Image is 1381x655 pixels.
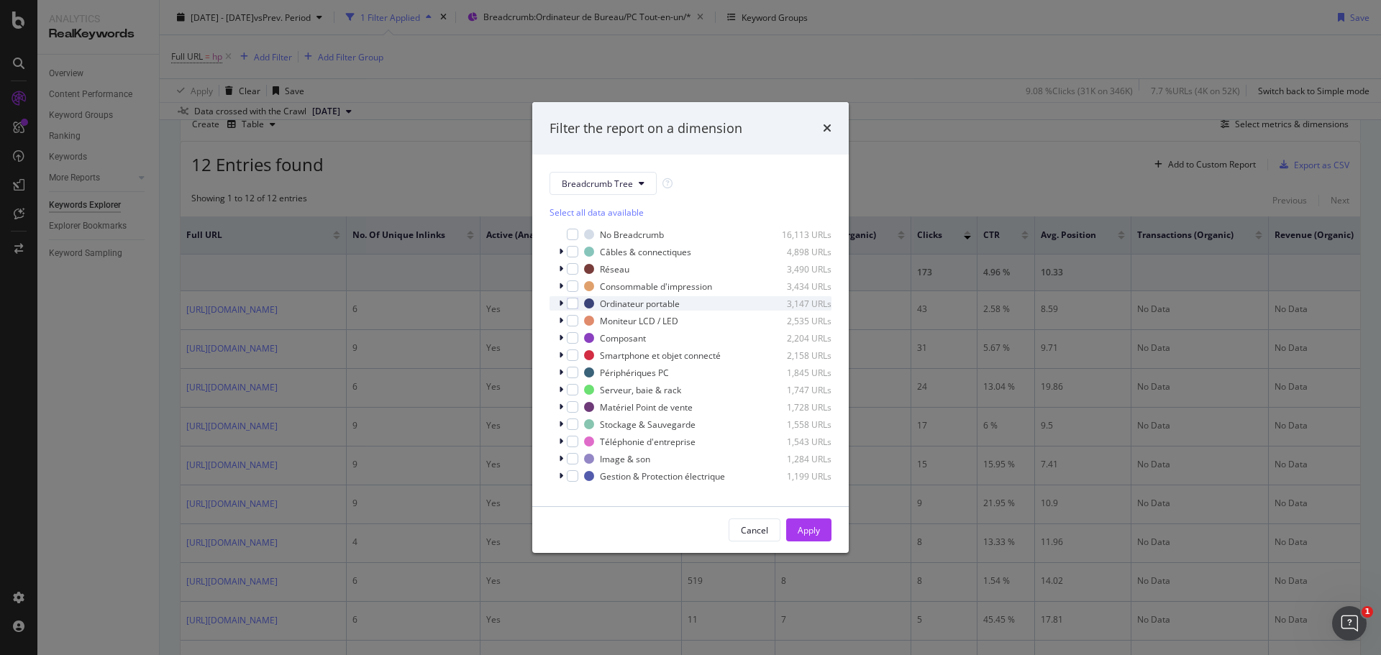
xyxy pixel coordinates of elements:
div: Consommable d'impression [600,280,712,293]
div: 3,147 URLs [761,298,831,310]
span: Breadcrumb Tree [562,178,633,190]
span: 1 [1362,606,1373,618]
div: Réseau [600,263,629,275]
div: 4,898 URLs [761,246,831,258]
div: 1,747 URLs [761,384,831,396]
div: Smartphone et objet connecté [600,349,721,362]
div: 3,490 URLs [761,263,831,275]
div: Cancel [741,524,768,536]
button: Cancel [729,518,780,541]
div: Ordinateur portable [600,298,680,310]
div: Téléphonie d'entreprise [600,436,696,448]
div: 16,113 URLs [761,229,831,241]
div: times [823,119,831,138]
button: Breadcrumb Tree [550,172,657,195]
div: 1,199 URLs [761,470,831,482]
div: 3,434 URLs [761,280,831,293]
button: Apply [786,518,831,541]
div: Serveur, baie & rack [600,384,681,396]
div: Stockage & Sauvegarde [600,418,696,431]
div: Select all data available [550,206,831,219]
div: Composant [600,332,646,344]
iframe: Intercom live chat [1332,606,1367,641]
div: 1,284 URLs [761,453,831,465]
div: 1,728 URLs [761,401,831,413]
div: Image & son [600,453,650,465]
div: Câbles & connectiques [600,246,691,258]
div: Apply [798,524,820,536]
div: Matériel Point de vente [600,401,693,413]
div: 2,204 URLs [761,332,831,344]
div: No Breadcrumb [600,229,664,241]
div: 2,535 URLs [761,315,831,327]
div: Moniteur LCD / LED [600,315,678,327]
div: Gestion & Protection électrique [600,470,725,482]
div: 1,845 URLs [761,367,831,379]
div: 1,558 URLs [761,418,831,431]
div: modal [532,102,849,554]
div: 1,543 URLs [761,436,831,448]
div: Périphériques PC [600,367,669,379]
div: Filter the report on a dimension [550,119,742,138]
div: 2,158 URLs [761,349,831,362]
